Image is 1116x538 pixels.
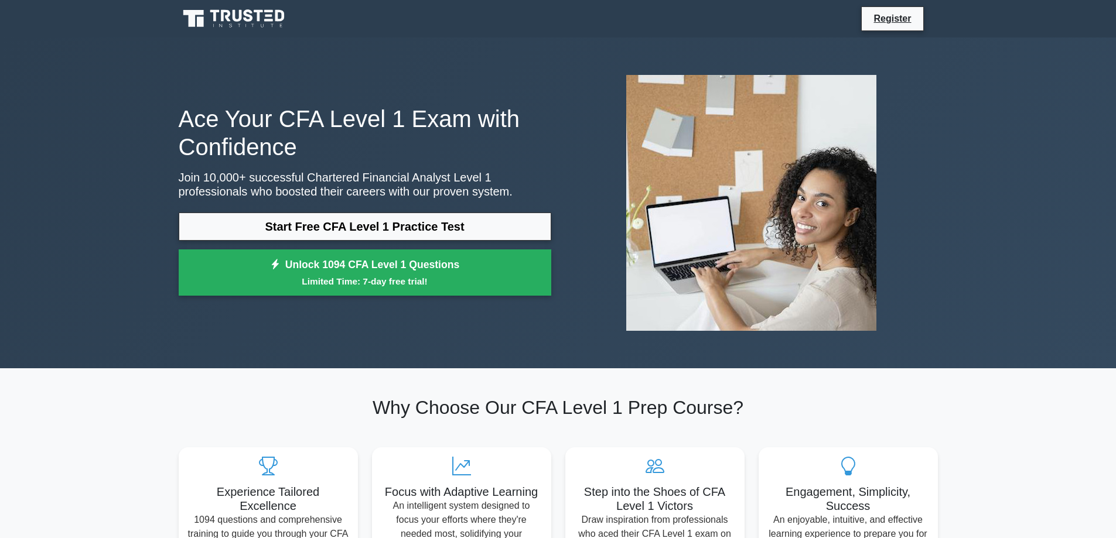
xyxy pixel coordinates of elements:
[179,105,551,161] h1: Ace Your CFA Level 1 Exam with Confidence
[768,485,929,513] h5: Engagement, Simplicity, Success
[193,275,537,288] small: Limited Time: 7-day free trial!
[179,213,551,241] a: Start Free CFA Level 1 Practice Test
[381,485,542,499] h5: Focus with Adaptive Learning
[179,170,551,198] p: Join 10,000+ successful Chartered Financial Analyst Level 1 professionals who boosted their caree...
[188,485,349,513] h5: Experience Tailored Excellence
[866,11,918,26] a: Register
[179,396,938,419] h2: Why Choose Our CFA Level 1 Prep Course?
[179,249,551,296] a: Unlock 1094 CFA Level 1 QuestionsLimited Time: 7-day free trial!
[575,485,735,513] h5: Step into the Shoes of CFA Level 1 Victors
